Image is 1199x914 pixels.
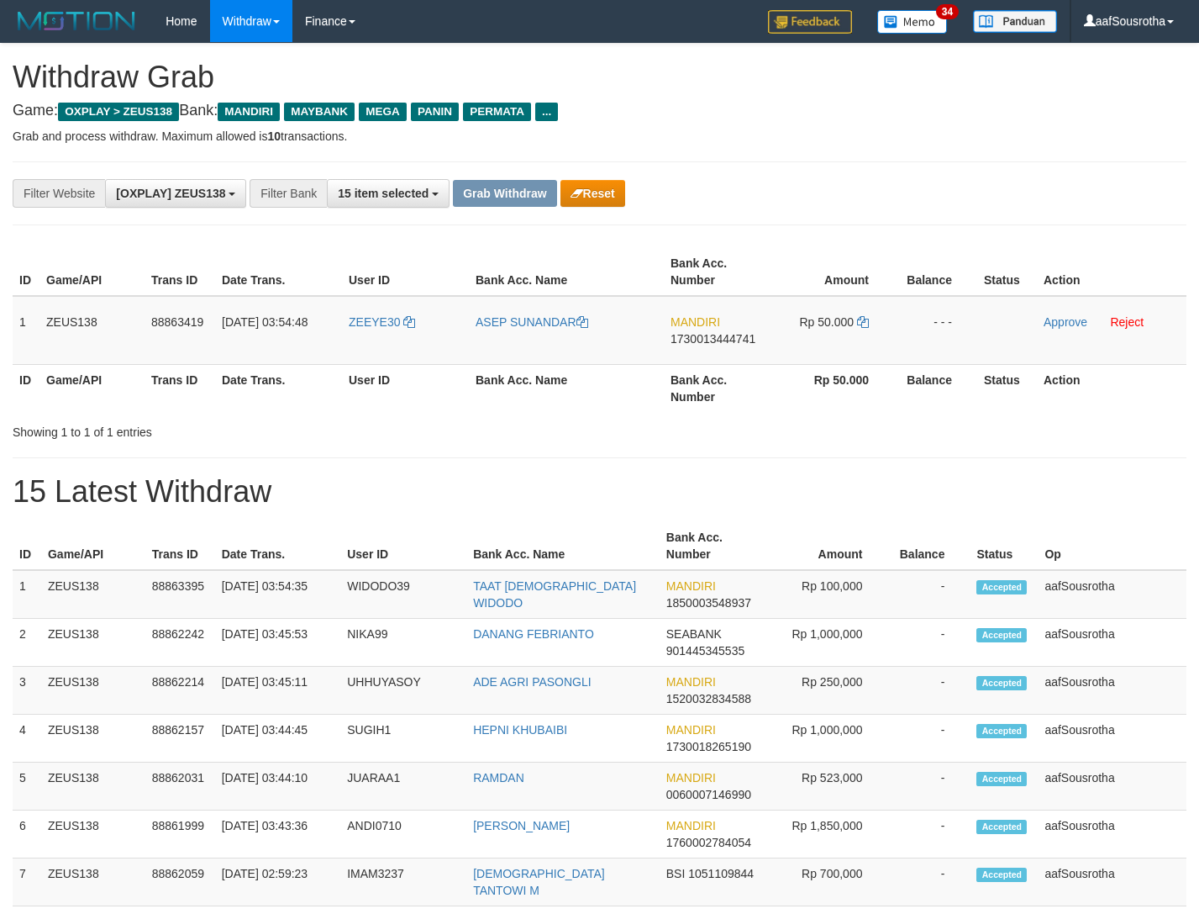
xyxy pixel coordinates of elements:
span: ... [535,103,558,121]
a: TAAT [DEMOGRAPHIC_DATA] WIDODO [473,579,636,610]
span: Copy 1730018265190 to clipboard [666,740,751,753]
th: ID [13,248,39,296]
td: Rp 523,000 [765,763,888,811]
td: ZEUS138 [41,570,145,619]
button: 15 item selected [327,179,450,208]
span: ZEEYE30 [349,315,400,329]
td: WIDODO39 [340,570,466,619]
a: [PERSON_NAME] [473,819,570,832]
td: [DATE] 03:43:36 [215,811,341,859]
a: RAMDAN [473,771,524,785]
button: [OXPLAY] ZEUS138 [105,179,246,208]
button: Reset [560,180,625,207]
span: Accepted [976,820,1027,834]
th: Trans ID [145,364,215,412]
th: Bank Acc. Name [466,522,660,570]
th: Game/API [41,522,145,570]
a: DANANG FEBRIANTO [473,627,594,641]
td: aafSousrotha [1038,859,1186,906]
span: MANDIRI [670,315,720,329]
td: 3 [13,667,41,715]
span: Accepted [976,868,1027,882]
td: aafSousrotha [1038,570,1186,619]
td: ZEUS138 [41,619,145,667]
img: panduan.png [973,10,1057,33]
img: MOTION_logo.png [13,8,140,34]
span: MANDIRI [666,723,716,737]
span: Accepted [976,724,1027,738]
td: Rp 1,850,000 [765,811,888,859]
td: 2 [13,619,41,667]
th: User ID [342,364,469,412]
td: 88862031 [145,763,215,811]
td: - [887,570,970,619]
span: 34 [936,4,959,19]
th: Trans ID [145,522,215,570]
span: Copy 1520032834588 to clipboard [666,692,751,705]
span: BSI [666,867,686,880]
a: Reject [1110,315,1144,329]
span: Copy 1760002784054 to clipboard [666,836,751,849]
span: Copy 901445345535 to clipboard [666,644,744,658]
span: SEABANK [666,627,722,641]
p: Grab and process withdraw. Maximum allowed is transactions. [13,128,1186,145]
td: 88862214 [145,667,215,715]
th: Status [977,364,1037,412]
th: Date Trans. [215,364,342,412]
a: ADE AGRI PASONGLI [473,675,592,689]
th: Status [977,248,1037,296]
span: Rp 50.000 [800,315,855,329]
span: OXPLAY > ZEUS138 [58,103,179,121]
td: Rp 700,000 [765,859,888,906]
h4: Game: Bank: [13,103,1186,119]
span: Accepted [976,772,1027,786]
td: 88863395 [145,570,215,619]
span: 15 item selected [338,187,429,200]
img: Feedback.jpg [768,10,852,34]
td: 7 [13,859,41,906]
th: Amount [770,248,894,296]
td: SUGIH1 [340,715,466,763]
td: - [887,715,970,763]
td: ZEUS138 [41,859,145,906]
td: - - - [894,296,977,365]
td: - [887,811,970,859]
span: MANDIRI [666,771,716,785]
td: IMAM3237 [340,859,466,906]
td: 88862059 [145,859,215,906]
td: JUARAA1 [340,763,466,811]
th: User ID [340,522,466,570]
th: Amount [765,522,888,570]
td: ZEUS138 [41,811,145,859]
span: MANDIRI [218,103,280,121]
td: [DATE] 02:59:23 [215,859,341,906]
td: UHHUYASOY [340,667,466,715]
th: Bank Acc. Name [469,248,664,296]
span: Accepted [976,676,1027,690]
th: Status [970,522,1038,570]
th: Action [1037,364,1186,412]
td: ZEUS138 [41,715,145,763]
a: ZEEYE30 [349,315,415,329]
td: aafSousrotha [1038,667,1186,715]
span: Copy 0060007146990 to clipboard [666,788,751,801]
td: [DATE] 03:54:35 [215,570,341,619]
td: 88862157 [145,715,215,763]
th: Balance [894,248,977,296]
span: PANIN [411,103,459,121]
th: Bank Acc. Name [469,364,664,412]
th: Action [1037,248,1186,296]
a: Approve [1044,315,1087,329]
th: Date Trans. [215,522,341,570]
span: Copy 1850003548937 to clipboard [666,596,751,610]
th: Game/API [39,364,145,412]
td: Rp 250,000 [765,667,888,715]
th: Bank Acc. Number [664,248,770,296]
div: Filter Bank [250,179,327,208]
span: MANDIRI [666,675,716,689]
th: Date Trans. [215,248,342,296]
td: [DATE] 03:44:45 [215,715,341,763]
td: Rp 1,000,000 [765,715,888,763]
td: ZEUS138 [41,763,145,811]
td: aafSousrotha [1038,763,1186,811]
